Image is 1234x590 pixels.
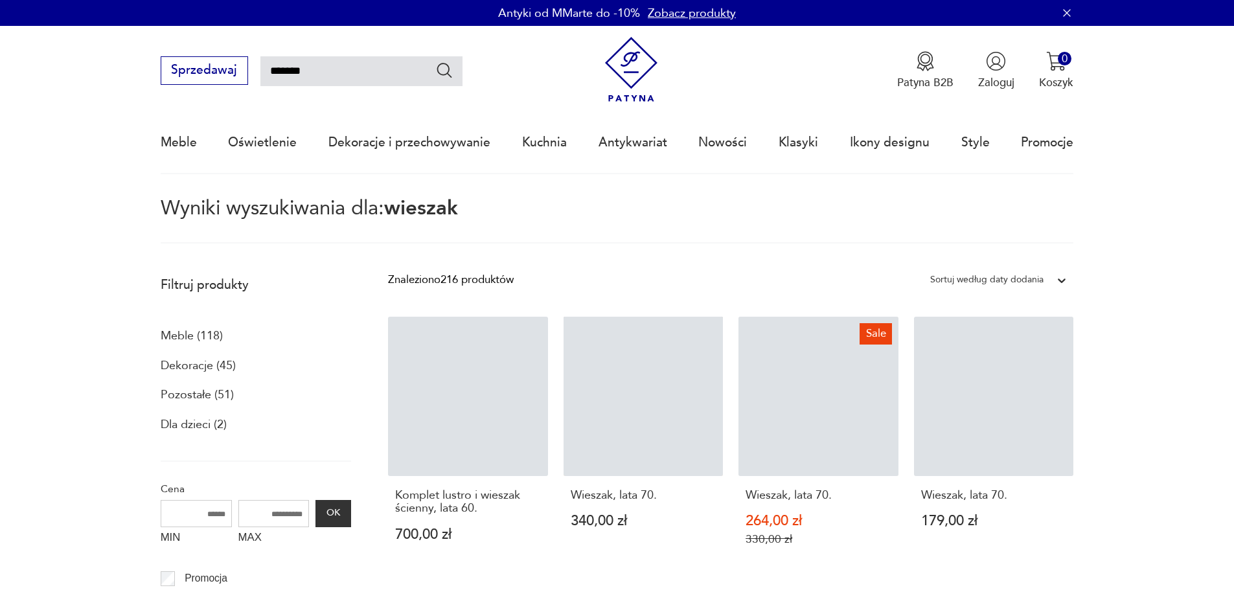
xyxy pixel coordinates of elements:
[779,113,818,172] a: Klasyki
[1058,52,1071,65] div: 0
[161,325,223,347] a: Meble (118)
[915,51,935,71] img: Ikona medalu
[897,75,954,90] p: Patyna B2B
[978,51,1014,90] button: Zaloguj
[746,489,891,502] h3: Wieszak, lata 70.
[648,5,736,21] a: Zobacz produkty
[161,66,248,76] a: Sprzedawaj
[746,514,891,528] p: 264,00 zł
[388,271,514,288] div: Znaleziono 216 produktów
[395,489,541,516] h3: Komplet lustro i wieszak ścienny, lata 60.
[1039,75,1073,90] p: Koszyk
[914,317,1074,576] a: Wieszak, lata 70.Wieszak, lata 70.179,00 zł
[921,514,1067,528] p: 179,00 zł
[599,113,667,172] a: Antykwariat
[161,527,232,552] label: MIN
[315,500,350,527] button: OK
[986,51,1006,71] img: Ikonka użytkownika
[395,528,541,541] p: 700,00 zł
[161,355,236,377] a: Dekoracje (45)
[161,481,351,497] p: Cena
[161,199,1074,244] p: Wyniki wyszukiwania dla:
[1046,51,1066,71] img: Ikona koszyka
[161,277,351,293] p: Filtruj produkty
[564,317,724,576] a: Wieszak, lata 70.Wieszak, lata 70.340,00 zł
[897,51,954,90] button: Patyna B2B
[161,113,197,172] a: Meble
[435,61,454,80] button: Szukaj
[238,527,310,552] label: MAX
[738,317,898,576] a: SaleWieszak, lata 70.Wieszak, lata 70.264,00 zł330,00 zł
[161,384,234,406] a: Pozostałe (51)
[328,113,490,172] a: Dekoracje i przechowywanie
[498,5,640,21] p: Antyki od MMarte do -10%
[1021,113,1073,172] a: Promocje
[571,489,716,502] h3: Wieszak, lata 70.
[384,194,458,221] span: wieszak
[571,514,716,528] p: 340,00 zł
[978,75,1014,90] p: Zaloguj
[185,570,227,587] p: Promocja
[921,489,1067,502] h3: Wieszak, lata 70.
[930,271,1044,288] div: Sortuj według daty dodania
[850,113,930,172] a: Ikony designu
[1039,51,1073,90] button: 0Koszyk
[161,414,227,436] a: Dla dzieci (2)
[897,51,954,90] a: Ikona medaluPatyna B2B
[599,37,664,102] img: Patyna - sklep z meblami i dekoracjami vintage
[388,317,548,576] a: Komplet lustro i wieszak ścienny, lata 60.Komplet lustro i wieszak ścienny, lata 60.700,00 zł
[228,113,297,172] a: Oświetlenie
[522,113,567,172] a: Kuchnia
[698,113,747,172] a: Nowości
[961,113,990,172] a: Style
[746,532,891,546] p: 330,00 zł
[161,56,248,85] button: Sprzedawaj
